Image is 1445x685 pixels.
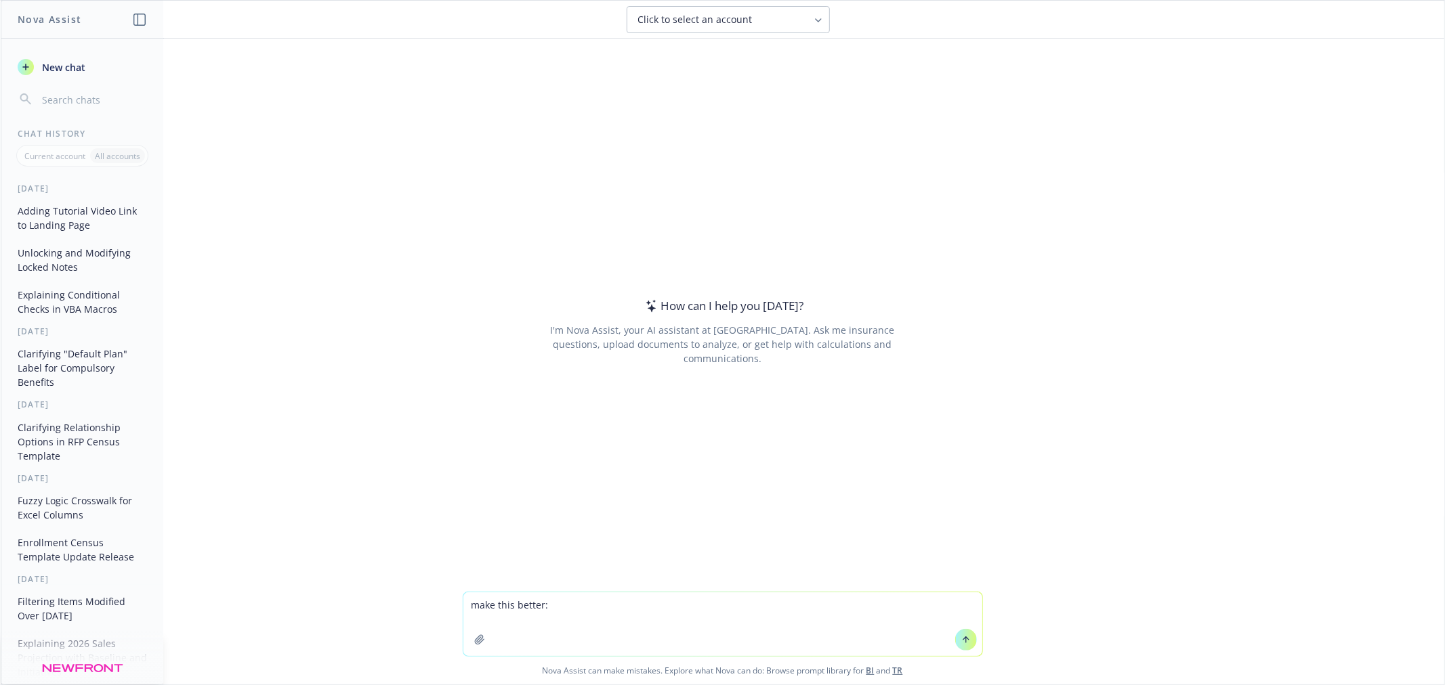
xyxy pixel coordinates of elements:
[463,592,982,656] textarea: make this better:
[6,657,1439,684] span: Nova Assist can make mistakes. Explore what Nova can do: Browse prompt library for and
[39,60,85,74] span: New chat
[866,665,875,676] a: BI
[1,183,163,194] div: [DATE]
[12,55,152,79] button: New chat
[638,13,753,26] span: Click to select an account
[12,632,152,683] button: Explaining 2026 Sales Projection with Baseline and Initiatives
[39,90,147,109] input: Search chats
[12,242,152,278] button: Unlocking and Modifying Locked Notes
[12,489,152,526] button: Fuzzy Logic Crosswalk for Excel Columns
[24,150,85,162] p: Current account
[18,12,81,26] h1: Nova Assist
[12,416,152,467] button: Clarifying Relationship Options in RFP Census Template
[12,590,152,627] button: Filtering Items Modified Over [DATE]
[12,284,152,320] button: Explaining Conditional Checks in VBA Macros
[642,297,803,315] div: How can I help you [DATE]?
[12,200,152,236] button: Adding Tutorial Video Link to Landing Page
[1,472,163,484] div: [DATE]
[532,323,913,366] div: I'm Nova Assist, your AI assistant at [GEOGRAPHIC_DATA]. Ask me insurance questions, upload docum...
[1,128,163,139] div: Chat History
[893,665,903,676] a: TR
[627,6,830,33] button: Click to select an account
[1,326,163,337] div: [DATE]
[95,150,140,162] p: All accounts
[12,531,152,568] button: Enrollment Census Template Update Release
[12,342,152,393] button: Clarifying "Default Plan" Label for Compulsory Benefits
[1,399,163,410] div: [DATE]
[1,573,163,585] div: [DATE]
